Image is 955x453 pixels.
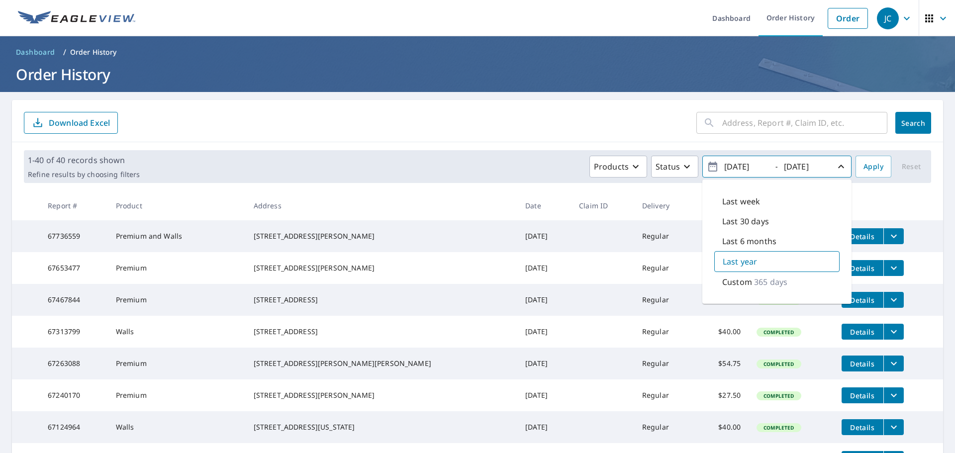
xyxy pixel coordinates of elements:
span: Details [848,359,877,368]
button: detailsBtn-67467844 [842,292,883,308]
div: Last week [714,191,840,211]
td: Walls [108,316,246,348]
button: filesDropdownBtn-67467844 [883,292,904,308]
td: Premium [108,252,246,284]
td: [DATE] [517,411,571,443]
td: 67653477 [40,252,107,284]
th: Claim ID [571,191,634,220]
div: Last year [714,251,840,272]
button: Download Excel [24,112,118,134]
td: Premium and Walls [108,220,246,252]
td: Walls [108,411,246,443]
td: $54.75 [695,348,749,379]
input: yyyy/mm/dd [721,159,770,175]
span: Completed [758,424,800,431]
button: detailsBtn-67736559 [842,228,883,244]
div: Last 30 days [714,211,840,231]
td: Premium [108,348,246,379]
th: Product [108,191,246,220]
th: Report # [40,191,107,220]
p: Last week [722,195,760,207]
td: $27.50 [695,379,749,411]
td: $54.00 [695,220,749,252]
button: detailsBtn-67124964 [842,419,883,435]
button: - [702,156,852,178]
div: [STREET_ADDRESS][PERSON_NAME] [254,390,510,400]
a: Dashboard [12,44,59,60]
input: yyyy/mm/dd [781,159,830,175]
button: filesDropdownBtn-67736559 [883,228,904,244]
td: Regular [634,284,695,316]
td: $54.75 [695,252,749,284]
td: 67124964 [40,411,107,443]
li: / [63,46,66,58]
div: [STREET_ADDRESS][PERSON_NAME] [254,231,510,241]
td: Regular [634,348,695,379]
button: Apply [856,156,891,178]
button: Products [589,156,647,178]
td: $54.75 [695,284,749,316]
button: filesDropdownBtn-67653477 [883,260,904,276]
span: Apply [863,161,883,173]
p: Status [656,161,680,173]
span: Details [848,391,877,400]
span: Search [903,118,923,128]
button: filesDropdownBtn-67240170 [883,387,904,403]
span: Details [848,295,877,305]
td: Regular [634,220,695,252]
p: 365 days [754,276,787,288]
p: Last year [723,256,757,268]
td: 67736559 [40,220,107,252]
td: 67263088 [40,348,107,379]
span: Details [848,423,877,432]
span: Details [848,327,877,337]
td: $40.00 [695,411,749,443]
h1: Order History [12,64,943,85]
button: filesDropdownBtn-67313799 [883,324,904,340]
div: [STREET_ADDRESS] [254,327,510,337]
th: Address [246,191,518,220]
td: 67467844 [40,284,107,316]
td: Regular [634,252,695,284]
p: Download Excel [49,117,110,128]
button: filesDropdownBtn-67263088 [883,356,904,371]
p: Custom [722,276,752,288]
p: Last 30 days [722,215,769,227]
div: [STREET_ADDRESS][PERSON_NAME] [254,263,510,273]
span: Details [848,264,877,273]
th: Date [517,191,571,220]
p: Last 6 months [722,235,776,247]
button: detailsBtn-67653477 [842,260,883,276]
td: [DATE] [517,316,571,348]
button: detailsBtn-67240170 [842,387,883,403]
div: [STREET_ADDRESS][US_STATE] [254,422,510,432]
span: Dashboard [16,47,55,57]
td: $40.00 [695,316,749,348]
nav: breadcrumb [12,44,943,60]
td: Premium [108,284,246,316]
p: 1-40 of 40 records shown [28,154,140,166]
img: EV Logo [18,11,135,26]
button: Status [651,156,698,178]
span: - [707,158,847,176]
button: detailsBtn-67313799 [842,324,883,340]
p: Order History [70,47,117,57]
div: [STREET_ADDRESS] [254,295,510,305]
td: Regular [634,411,695,443]
td: [DATE] [517,220,571,252]
td: [DATE] [517,284,571,316]
div: [STREET_ADDRESS][PERSON_NAME][PERSON_NAME] [254,359,510,368]
p: Refine results by choosing filters [28,170,140,179]
td: [DATE] [517,348,571,379]
p: Products [594,161,629,173]
th: Cost [695,191,749,220]
span: Completed [758,361,800,367]
td: Regular [634,379,695,411]
span: Details [848,232,877,241]
td: Premium [108,379,246,411]
button: Search [895,112,931,134]
input: Address, Report #, Claim ID, etc. [722,109,887,137]
button: filesDropdownBtn-67124964 [883,419,904,435]
div: Custom365 days [714,272,840,292]
div: JC [877,7,899,29]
